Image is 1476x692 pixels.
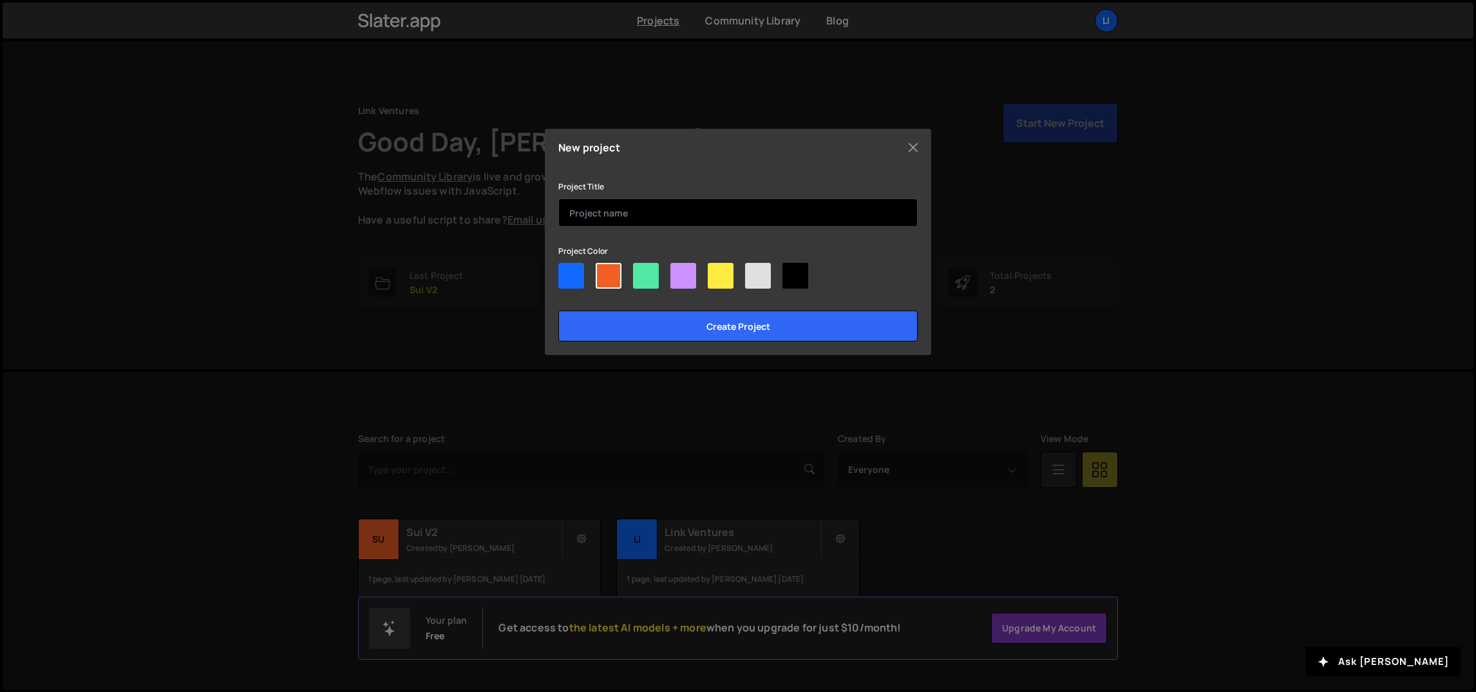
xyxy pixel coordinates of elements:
h5: New project [558,142,620,153]
label: Project Title [558,180,604,193]
button: Close [904,138,923,157]
button: Ask [PERSON_NAME] [1306,647,1461,677]
input: Create project [558,311,918,341]
label: Project Color [558,245,608,258]
input: Project name [558,198,918,227]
